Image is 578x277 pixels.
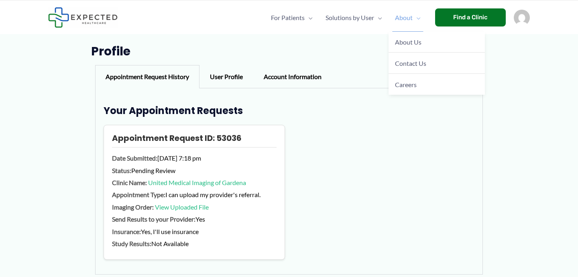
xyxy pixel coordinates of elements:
a: Careers [389,74,485,95]
img: Expected Healthcare Logo - side, dark font, small [48,7,118,28]
a: About Us [389,32,485,53]
strong: Status: [112,167,131,174]
strong: Clinic Name: [112,179,147,186]
span: About Us [395,38,421,46]
p: Not Available [112,239,277,248]
nav: Primary Site Navigation [265,4,427,32]
a: View Uploaded File [155,203,209,211]
span: Solutions by User [326,4,374,32]
span: Contact Us [395,59,426,67]
h4: Appointment Request ID: 53036 [112,133,277,148]
p: Yes [112,215,277,224]
span: About [395,4,413,32]
a: Contact Us [389,53,485,74]
span: Menu Toggle [374,4,382,32]
span: For Patients [271,4,305,32]
h1: Profile [91,44,487,59]
div: Appointment Request History [95,65,199,88]
a: AboutMenu Toggle [389,4,427,32]
a: Solutions by UserMenu Toggle [319,4,389,32]
p: [DATE] 7:18 pm [112,154,277,163]
p: Yes, I'll use insurance [112,227,277,236]
span: Careers [395,81,417,88]
div: Account Information [253,65,332,88]
p: Pending Review [112,166,277,175]
a: Find a Clinic [435,8,506,26]
a: Account icon link [514,13,530,20]
strong: Study Results: [112,240,151,247]
strong: Insurance: [112,228,141,235]
span: Menu Toggle [413,4,421,32]
span: Menu Toggle [305,4,313,32]
h3: Your Appointment Requests [104,104,475,117]
a: For PatientsMenu Toggle [265,4,319,32]
strong: Send Results to your Provider: [112,215,195,223]
a: United Medical Imaging of Gardena [148,179,246,186]
div: User Profile [199,65,253,88]
strong: Date Submitted: [112,154,157,162]
p: I can upload my provider's referral. [112,190,277,199]
strong: Imaging Order: [112,203,154,211]
strong: Appointment Type: [112,191,165,198]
